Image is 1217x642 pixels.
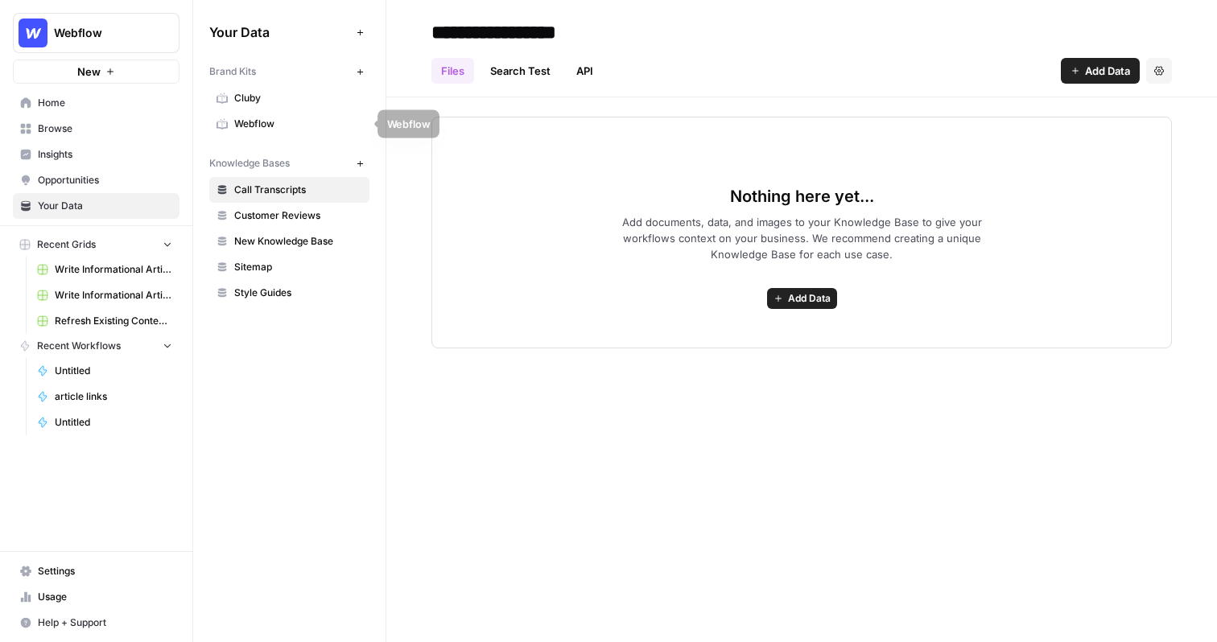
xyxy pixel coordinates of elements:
span: Style Guides [234,286,362,300]
button: Help + Support [13,610,179,636]
a: Search Test [481,58,560,84]
span: Webflow [54,25,151,41]
span: Add Data [1085,63,1130,79]
a: Opportunities [13,167,179,193]
span: Insights [38,147,172,162]
button: New [13,60,179,84]
span: Add Data [788,291,831,306]
span: Help + Support [38,615,172,630]
span: Recent Grids [37,237,96,252]
span: Write Informational Article [55,262,172,277]
a: Customer Reviews [209,203,369,228]
a: New Knowledge Base [209,228,369,254]
button: Add Data [767,288,837,309]
span: Your Data [38,199,172,213]
span: Sitemap [234,260,362,274]
span: Settings [38,564,172,578]
a: Call Transcripts [209,177,369,203]
span: Webflow [234,117,362,131]
span: Add documents, data, and images to your Knowledge Base to give your workflows context on your bus... [596,214,1008,262]
button: Recent Grids [13,233,179,257]
span: Opportunities [38,173,172,187]
span: Refresh Existing Content (11) [55,314,172,328]
a: Webflow [209,111,369,137]
a: Style Guides [209,280,369,306]
button: Workspace: Webflow [13,13,179,53]
span: Knowledge Bases [209,156,290,171]
span: Untitled [55,415,172,430]
a: Cluby [209,85,369,111]
a: API [567,58,603,84]
img: Webflow Logo [19,19,47,47]
button: Recent Workflows [13,334,179,358]
a: Untitled [30,358,179,384]
a: Home [13,90,179,116]
a: Usage [13,584,179,610]
span: Brand Kits [209,64,256,79]
a: Write Informational Article [30,257,179,282]
a: Your Data [13,193,179,219]
span: New Knowledge Base [234,234,362,249]
span: Browse [38,121,172,136]
span: Untitled [55,364,172,378]
span: Customer Reviews [234,208,362,223]
a: article links [30,384,179,409]
a: Files [431,58,474,84]
a: Settings [13,558,179,584]
a: Refresh Existing Content (11) [30,308,179,334]
span: Home [38,96,172,110]
span: Write Informational Article [55,288,172,302]
span: Your Data [209,23,350,42]
span: Nothing here yet... [730,185,874,208]
a: Untitled [30,409,179,435]
a: Browse [13,116,179,142]
span: article links [55,389,172,404]
span: Recent Workflows [37,339,121,353]
span: New [77,64,101,80]
a: Sitemap [209,254,369,280]
a: Insights [13,142,179,167]
button: Add Data [1061,58,1140,84]
span: Usage [38,590,172,604]
a: Write Informational Article [30,282,179,308]
span: Call Transcripts [234,183,362,197]
span: Cluby [234,91,362,105]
